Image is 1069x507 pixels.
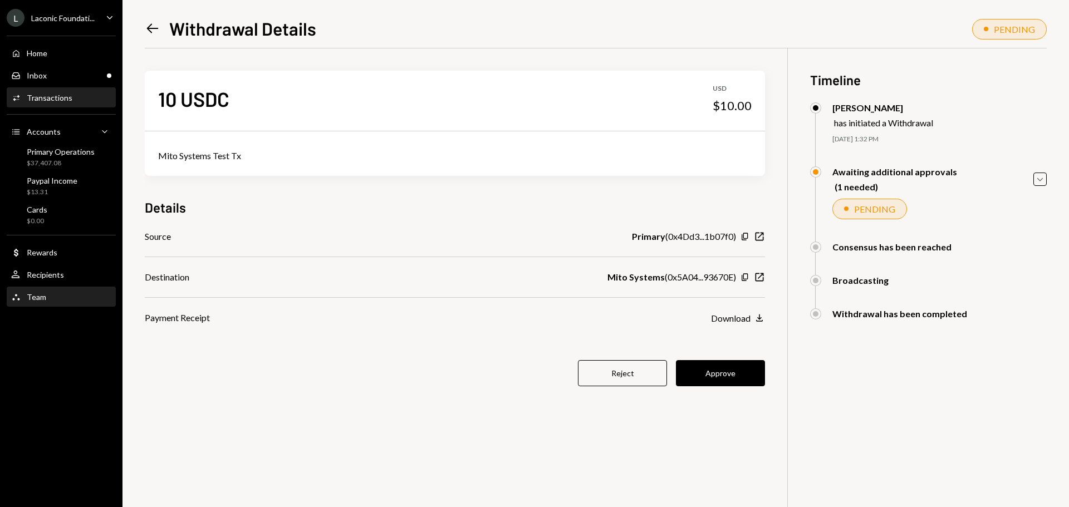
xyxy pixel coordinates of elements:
[27,188,77,197] div: $13.31
[31,13,95,23] div: Laconic Foundati...
[713,84,752,93] div: USD
[607,270,665,284] b: Mito Systems
[632,230,736,243] div: ( 0x4Dd3...1b07f0 )
[632,230,665,243] b: Primary
[27,93,72,102] div: Transactions
[7,144,116,170] a: Primary Operations$37,407.08
[7,9,24,27] div: L
[810,71,1047,89] h3: Timeline
[27,71,47,80] div: Inbox
[832,135,1047,144] div: [DATE] 1:32 PM
[169,17,316,40] h1: Withdrawal Details
[7,242,116,262] a: Rewards
[27,292,46,302] div: Team
[7,201,116,228] a: Cards$0.00
[834,117,933,128] div: has initiated a Withdrawal
[7,121,116,141] a: Accounts
[994,24,1035,35] div: PENDING
[711,312,765,324] button: Download
[158,86,229,111] div: 10 USDC
[7,173,116,199] a: Paypal Income$13.31
[7,43,116,63] a: Home
[835,181,957,192] div: (1 needed)
[578,360,667,386] button: Reject
[27,270,64,279] div: Recipients
[27,176,77,185] div: Paypal Income
[145,230,171,243] div: Source
[676,360,765,386] button: Approve
[832,166,957,177] div: Awaiting additional approvals
[158,149,752,163] div: Mito Systems Test Tx
[27,159,95,168] div: $37,407.08
[27,248,57,257] div: Rewards
[7,87,116,107] a: Transactions
[7,287,116,307] a: Team
[27,205,47,214] div: Cards
[832,275,889,286] div: Broadcasting
[27,147,95,156] div: Primary Operations
[713,98,752,114] div: $10.00
[27,216,47,226] div: $0.00
[607,270,736,284] div: ( 0x5A04...93670E )
[832,242,952,252] div: Consensus has been reached
[832,102,933,113] div: [PERSON_NAME]
[832,308,967,319] div: Withdrawal has been completed
[854,204,895,214] div: PENDING
[27,48,47,58] div: Home
[27,127,61,136] div: Accounts
[7,65,116,85] a: Inbox
[711,313,751,323] div: Download
[145,311,210,324] div: Payment Receipt
[145,270,189,284] div: Destination
[7,264,116,284] a: Recipients
[145,198,186,216] h3: Details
